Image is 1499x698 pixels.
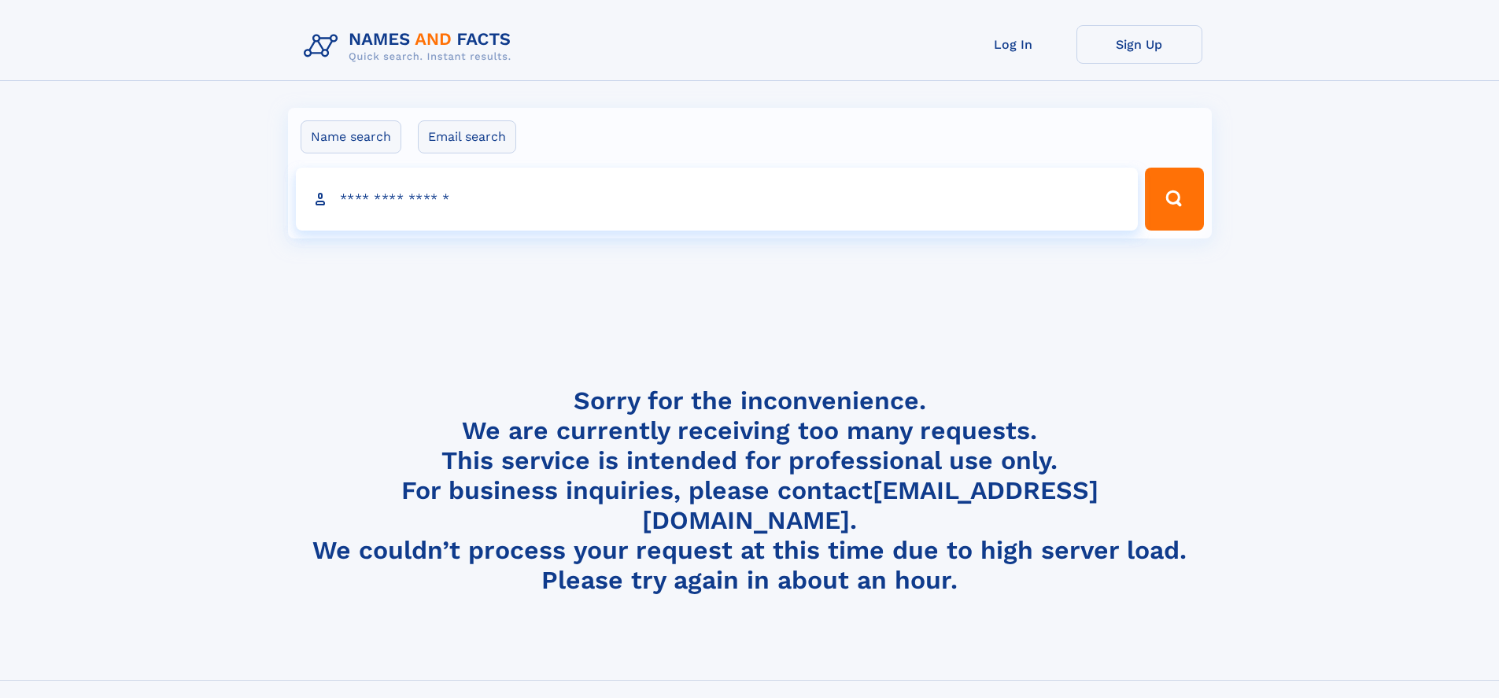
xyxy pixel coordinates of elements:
[642,475,1098,535] a: [EMAIL_ADDRESS][DOMAIN_NAME]
[1076,25,1202,64] a: Sign Up
[418,120,516,153] label: Email search
[297,386,1202,596] h4: Sorry for the inconvenience. We are currently receiving too many requests. This service is intend...
[296,168,1139,231] input: search input
[297,25,524,68] img: Logo Names and Facts
[951,25,1076,64] a: Log In
[301,120,401,153] label: Name search
[1145,168,1203,231] button: Search Button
